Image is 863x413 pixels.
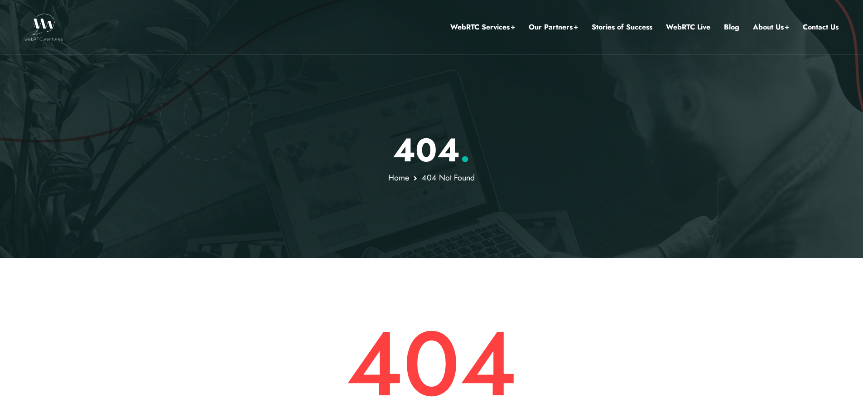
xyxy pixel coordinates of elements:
[803,21,839,33] a: Contact Us
[166,131,697,170] p: 404
[388,172,409,184] a: Home
[422,172,475,184] span: 404 Not Found
[753,21,789,33] a: About Us
[529,21,578,33] a: Our Partners
[460,126,470,174] span: .
[666,21,710,33] a: WebRTC Live
[24,14,63,41] img: WebRTC.ventures
[592,21,652,33] a: Stories of Success
[450,21,515,33] a: WebRTC Services
[724,21,739,33] a: Blog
